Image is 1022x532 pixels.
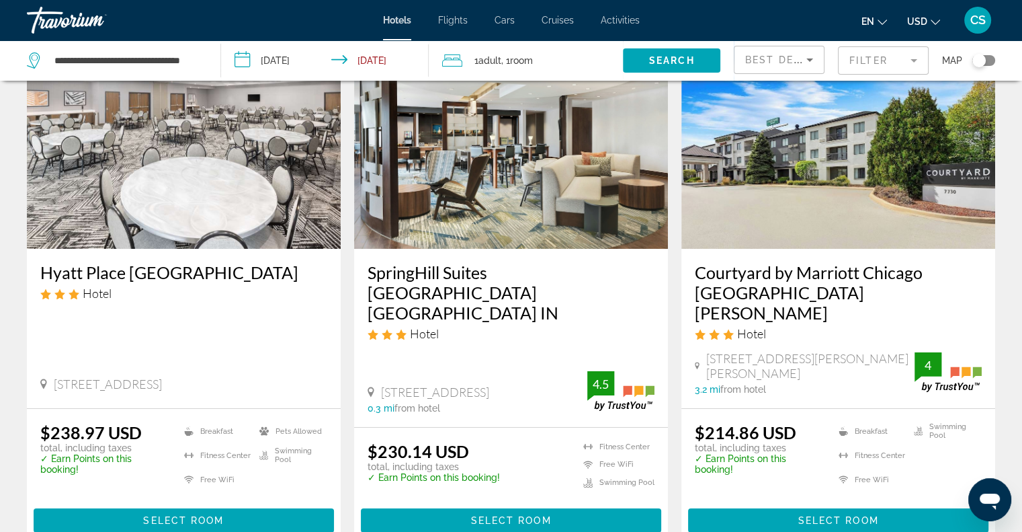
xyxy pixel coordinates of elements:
[354,34,668,249] img: Hotel image
[361,511,661,526] a: Select Room
[695,262,982,323] a: Courtyard by Marriott Chicago [GEOGRAPHIC_DATA][PERSON_NAME]
[601,15,640,26] a: Activities
[253,422,327,440] li: Pets Allowed
[745,52,813,68] mat-select: Sort by
[27,3,161,38] a: Travorium
[832,422,906,440] li: Breakfast
[495,15,515,26] a: Cars
[368,441,469,461] ins: $230.14 USD
[40,286,327,301] div: 3 star Hotel
[429,40,623,81] button: Travelers: 1 adult, 0 children
[745,54,815,65] span: Best Deals
[368,403,394,414] span: 0.3 mi
[968,478,1011,521] iframe: Button to launch messaging window
[962,54,995,67] button: Toggle map
[587,371,654,411] img: trustyou-badge.svg
[577,459,654,471] li: Free WiFi
[737,326,766,341] span: Hotel
[914,352,982,392] img: trustyou-badge.svg
[688,511,988,526] a: Select Room
[907,422,982,440] li: Swimming Pool
[381,385,489,400] span: [STREET_ADDRESS]
[970,13,986,27] span: CS
[695,453,822,475] p: ✓ Earn Points on this booking!
[438,15,468,26] a: Flights
[587,376,614,392] div: 4.5
[54,377,162,391] span: [STREET_ADDRESS]
[501,51,533,70] span: , 1
[706,351,914,381] span: [STREET_ADDRESS][PERSON_NAME][PERSON_NAME]
[510,55,533,66] span: Room
[394,403,440,414] span: from hotel
[177,422,252,440] li: Breakfast
[907,16,927,27] span: USD
[253,447,327,464] li: Swimming Pool
[861,11,887,31] button: Change language
[960,6,995,34] button: User Menu
[798,515,878,526] span: Select Room
[942,51,962,70] span: Map
[368,326,654,341] div: 3 star Hotel
[695,443,822,453] p: total, including taxes
[40,443,167,453] p: total, including taxes
[832,447,906,464] li: Fitness Center
[83,286,112,301] span: Hotel
[410,326,439,341] span: Hotel
[40,422,142,443] ins: $238.97 USD
[27,34,341,249] img: Hotel image
[40,453,167,475] p: ✓ Earn Points on this booking!
[221,40,429,81] button: Check-in date: Oct 3, 2025 Check-out date: Oct 4, 2025
[577,477,654,488] li: Swimming Pool
[907,11,940,31] button: Change currency
[34,511,334,526] a: Select Room
[368,472,500,483] p: ✓ Earn Points on this booking!
[474,51,501,70] span: 1
[368,262,654,323] a: SpringHill Suites [GEOGRAPHIC_DATA] [GEOGRAPHIC_DATA] IN
[478,55,501,66] span: Adult
[681,34,995,249] img: Hotel image
[695,326,982,341] div: 3 star Hotel
[577,441,654,453] li: Fitness Center
[720,384,766,395] span: from hotel
[470,515,551,526] span: Select Room
[649,55,695,66] span: Search
[695,384,720,395] span: 3.2 mi
[177,471,252,488] li: Free WiFi
[695,422,796,443] ins: $214.86 USD
[914,357,941,373] div: 4
[143,515,224,526] span: Select Room
[861,16,874,27] span: en
[383,15,411,26] a: Hotels
[542,15,574,26] a: Cruises
[838,46,929,75] button: Filter
[177,447,252,464] li: Fitness Center
[368,461,500,472] p: total, including taxes
[623,48,720,73] button: Search
[832,471,906,488] li: Free WiFi
[40,262,327,282] a: Hyatt Place [GEOGRAPHIC_DATA]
